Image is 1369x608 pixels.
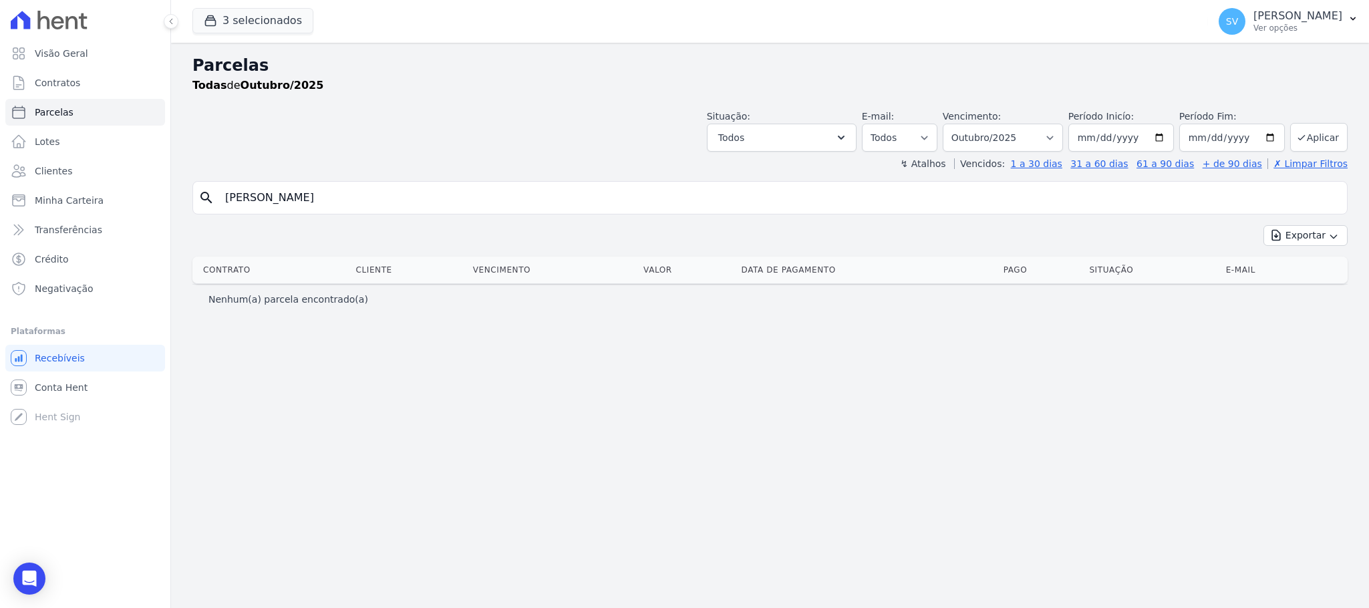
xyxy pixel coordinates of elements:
[1203,158,1262,169] a: + de 90 dias
[5,374,165,401] a: Conta Hent
[35,106,73,119] span: Parcelas
[11,323,160,339] div: Plataformas
[1221,257,1321,283] th: E-mail
[1011,158,1062,169] a: 1 a 30 dias
[241,79,324,92] strong: Outubro/2025
[217,184,1342,211] input: Buscar por nome do lote ou do cliente
[5,246,165,273] a: Crédito
[35,351,85,365] span: Recebíveis
[707,124,857,152] button: Todos
[192,8,313,33] button: 3 selecionados
[954,158,1005,169] label: Vencidos:
[1208,3,1369,40] button: SV [PERSON_NAME] Ver opções
[208,293,368,306] p: Nenhum(a) parcela encontrado(a)
[1179,110,1285,124] label: Período Fim:
[1084,257,1220,283] th: Situação
[5,40,165,67] a: Visão Geral
[1267,158,1348,169] a: ✗ Limpar Filtros
[5,216,165,243] a: Transferências
[468,257,638,283] th: Vencimento
[192,53,1348,78] h2: Parcelas
[35,47,88,60] span: Visão Geral
[862,111,895,122] label: E-mail:
[1068,111,1134,122] label: Período Inicío:
[35,164,72,178] span: Clientes
[35,253,69,266] span: Crédito
[5,187,165,214] a: Minha Carteira
[5,69,165,96] a: Contratos
[1226,17,1238,26] span: SV
[638,257,736,283] th: Valor
[736,257,998,283] th: Data de Pagamento
[1253,9,1342,23] p: [PERSON_NAME]
[5,128,165,155] a: Lotes
[1070,158,1128,169] a: 31 a 60 dias
[351,257,468,283] th: Cliente
[707,111,750,122] label: Situação:
[35,381,88,394] span: Conta Hent
[35,194,104,207] span: Minha Carteira
[5,275,165,302] a: Negativação
[35,76,80,90] span: Contratos
[13,563,45,595] div: Open Intercom Messenger
[943,111,1001,122] label: Vencimento:
[1253,23,1342,33] p: Ver opções
[718,130,744,146] span: Todos
[1290,123,1348,152] button: Aplicar
[5,99,165,126] a: Parcelas
[1263,225,1348,246] button: Exportar
[5,345,165,371] a: Recebíveis
[1136,158,1194,169] a: 61 a 90 dias
[35,135,60,148] span: Lotes
[5,158,165,184] a: Clientes
[35,223,102,237] span: Transferências
[35,282,94,295] span: Negativação
[192,257,351,283] th: Contrato
[198,190,214,206] i: search
[900,158,945,169] label: ↯ Atalhos
[998,257,1084,283] th: Pago
[192,78,323,94] p: de
[192,79,227,92] strong: Todas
